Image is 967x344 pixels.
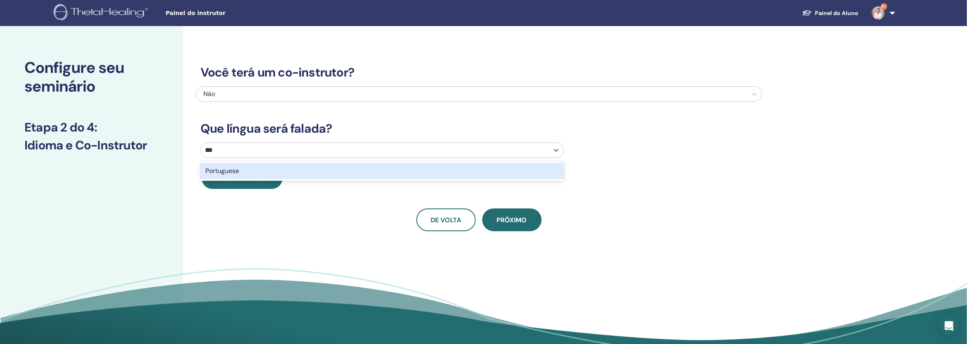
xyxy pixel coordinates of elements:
span: Não [203,90,215,98]
img: graduation-cap-white.svg [802,9,812,16]
a: Painel do Aluno [796,6,865,21]
img: logo.png [54,4,151,22]
h3: Que língua será falada? [196,121,762,136]
h2: Configure seu seminário [24,59,159,96]
div: Portuguese [200,163,564,179]
div: Open Intercom Messenger [939,316,959,336]
span: Painel do instrutor [166,9,287,18]
span: 9+ [881,3,887,10]
span: De volta [431,216,461,224]
button: De volta [416,208,476,231]
span: Próximo [497,216,527,224]
button: Próximo [482,208,542,231]
h3: Idioma e Co-Instrutor [24,138,159,153]
h3: Você terá um co-instrutor? [196,65,762,80]
h3: Etapa 2 do 4 : [24,120,159,135]
img: default.jpg [872,7,885,20]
